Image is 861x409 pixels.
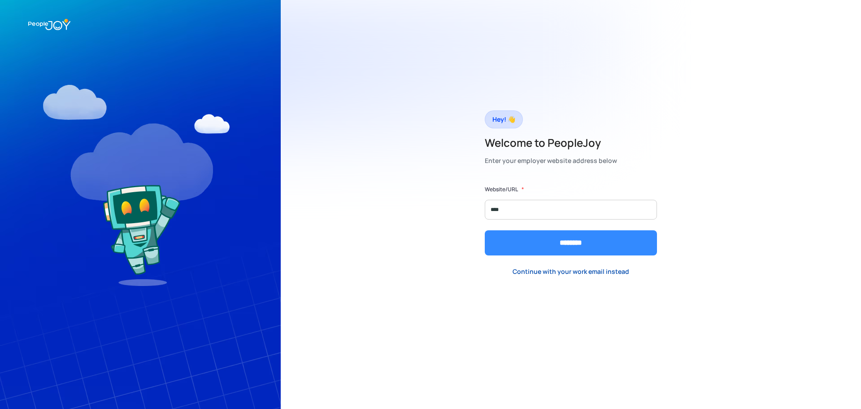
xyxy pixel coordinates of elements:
[485,185,657,255] form: Form
[485,154,617,167] div: Enter your employer website address below
[485,185,518,194] label: Website/URL
[513,267,629,276] div: Continue with your work email instead
[505,262,636,281] a: Continue with your work email instead
[485,136,617,150] h2: Welcome to PeopleJoy
[492,113,515,126] div: Hey! 👋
